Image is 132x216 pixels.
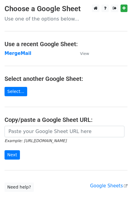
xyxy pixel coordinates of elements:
a: Select... [5,87,27,96]
small: View [80,51,89,56]
p: Use one of the options below... [5,16,127,22]
h4: Use a recent Google Sheet: [5,40,127,48]
a: View [74,51,89,56]
h3: Choose a Google Sheet [5,5,127,13]
a: Need help? [5,183,34,192]
small: Example: [URL][DOMAIN_NAME] [5,138,66,143]
h4: Select another Google Sheet: [5,75,127,82]
h4: Copy/paste a Google Sheet URL: [5,116,127,123]
input: Next [5,150,20,160]
a: MergeMail [5,51,31,56]
a: Google Sheets [90,183,127,189]
input: Paste your Google Sheet URL here [5,126,124,137]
